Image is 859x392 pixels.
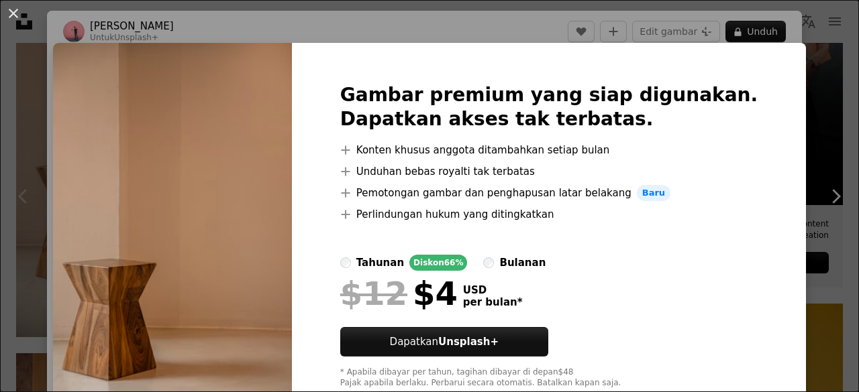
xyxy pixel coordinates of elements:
li: Perlindungan hukum yang ditingkatkan [340,206,758,222]
div: bulanan [499,255,546,271]
button: DapatkanUnsplash+ [340,327,548,356]
strong: Unsplash+ [438,336,499,348]
span: $12 [340,276,407,311]
input: tahunanDiskon66% [340,257,351,268]
li: Unduhan bebas royalti tak terbatas [340,164,758,180]
div: $4 [340,276,458,311]
span: Baru [637,185,670,201]
span: per bulan * [463,296,523,308]
div: * Apabila dibayar per tahun, tagihan dibayar di depan $48 Pajak apabila berlaku. Perbarui secara ... [340,367,758,389]
li: Pemotongan gambar dan penghapusan latar belakang [340,185,758,201]
div: Diskon 66% [409,255,467,271]
span: USD [463,284,523,296]
div: tahunan [356,255,404,271]
li: Konten khusus anggota ditambahkan setiap bulan [340,142,758,158]
h2: Gambar premium yang siap digunakan. Dapatkan akses tak terbatas. [340,83,758,131]
input: bulanan [483,257,494,268]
